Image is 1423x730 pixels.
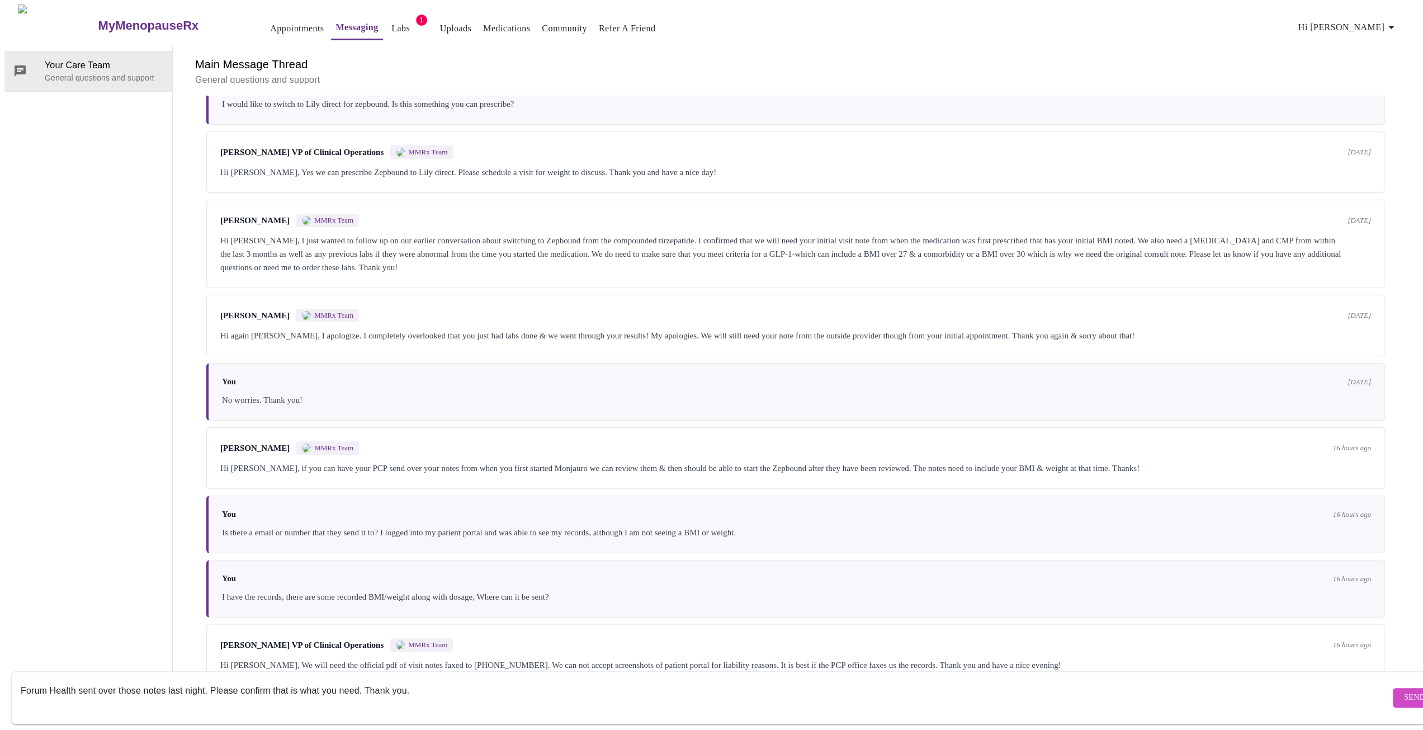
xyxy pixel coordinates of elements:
[21,680,1390,715] textarea: Send a message about your appointment
[383,17,419,40] button: Labs
[1348,216,1371,225] span: [DATE]
[396,640,405,649] img: MMRX
[45,72,163,83] p: General questions and support
[1294,16,1402,39] button: Hi [PERSON_NAME]
[1298,20,1398,35] span: Hi [PERSON_NAME]
[314,444,353,453] span: MMRx Team
[335,20,378,35] a: Messaging
[220,166,1371,179] div: Hi [PERSON_NAME], Yes we can prescribe Zepbound to Lily direct. Please schedule a visit for weigh...
[266,17,328,40] button: Appointments
[220,461,1371,475] div: Hi [PERSON_NAME], if you can have your PCP send over your notes from when you first started Monja...
[97,6,243,45] a: MyMenopauseRx
[1348,378,1371,387] span: [DATE]
[98,18,199,33] h3: MyMenopauseRx
[220,311,290,321] span: [PERSON_NAME]
[408,640,447,649] span: MMRx Team
[222,510,236,519] span: You
[416,15,427,26] span: 1
[479,17,535,40] button: Medications
[302,216,311,225] img: MMRX
[1332,510,1371,519] span: 16 hours ago
[314,216,353,225] span: MMRx Team
[222,377,236,387] span: You
[594,17,660,40] button: Refer a Friend
[222,590,1371,604] div: I have the records, there are some recorded BMI/weight along with dosage, Where can it be sent?
[436,17,476,40] button: Uploads
[331,16,382,40] button: Messaging
[1332,444,1371,453] span: 16 hours ago
[4,51,172,91] div: Your Care TeamGeneral questions and support
[440,21,472,36] a: Uploads
[220,658,1371,672] div: Hi [PERSON_NAME], We will need the official pdf of visit notes faxed to [PHONE_NUMBER]. We can no...
[599,21,656,36] a: Refer a Friend
[222,574,236,583] span: You
[1348,148,1371,157] span: [DATE]
[220,216,290,225] span: [PERSON_NAME]
[396,148,405,157] img: MMRX
[222,97,1371,111] div: I would like to switch to Lily direct for zepbound. Is this something you can prescribe?
[408,148,447,157] span: MMRx Team
[18,4,97,46] img: MyMenopauseRx Logo
[391,21,410,36] a: Labs
[220,234,1371,274] div: Hi [PERSON_NAME], I just wanted to follow up on our earlier conversation about switching to Zepbo...
[542,21,587,36] a: Community
[220,329,1371,342] div: Hi again [PERSON_NAME], I apologize. I completely overlooked that you just had labs done & we wen...
[537,17,592,40] button: Community
[195,55,1396,73] h6: Main Message Thread
[483,21,530,36] a: Medications
[45,59,163,72] span: Your Care Team
[220,148,384,157] span: [PERSON_NAME] VP of Clinical Operations
[314,311,353,320] span: MMRx Team
[302,444,311,453] img: MMRX
[222,393,1371,407] div: No worries. Thank you!
[222,526,1371,539] div: Is there a email or number that they send it to? I logged into my patient portal and was able to ...
[220,444,290,453] span: [PERSON_NAME]
[1332,574,1371,583] span: 16 hours ago
[1332,640,1371,649] span: 16 hours ago
[270,21,324,36] a: Appointments
[220,640,384,650] span: [PERSON_NAME] VP of Clinical Operations
[195,73,1396,87] p: General questions and support
[302,311,311,320] img: MMRX
[1348,311,1371,320] span: [DATE]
